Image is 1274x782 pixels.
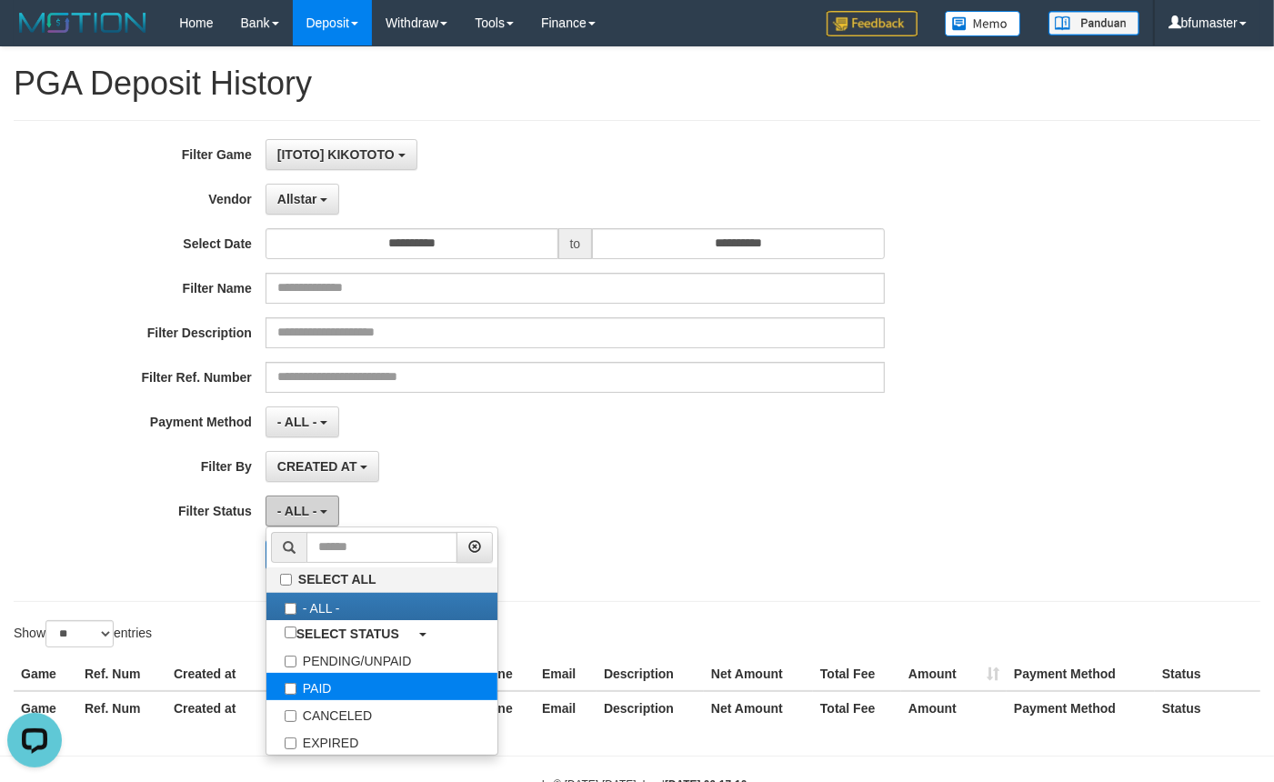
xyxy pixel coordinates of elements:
th: Created at [166,657,289,691]
th: Description [597,657,704,691]
input: - ALL - [285,603,296,615]
th: Total Fee [813,657,901,691]
a: SELECT STATUS [266,620,497,646]
span: Allstar [277,192,317,206]
label: EXPIRED [266,727,497,755]
th: Amount [901,657,1007,691]
th: Phone [466,691,535,725]
button: Allstar [266,184,339,215]
input: EXPIRED [285,737,296,749]
label: - ALL - [266,593,497,620]
img: panduan.png [1048,11,1139,35]
input: PENDING/UNPAID [285,656,296,667]
th: Phone [466,657,535,691]
img: Button%20Memo.svg [945,11,1021,36]
th: Status [1155,691,1260,725]
span: - ALL - [277,415,317,429]
span: CREATED AT [277,459,357,474]
img: MOTION_logo.png [14,9,152,36]
label: CANCELED [266,700,497,727]
label: PENDING/UNPAID [266,646,497,673]
h1: PGA Deposit History [14,65,1260,102]
button: - ALL - [266,406,339,437]
th: Payment Method [1007,657,1155,691]
button: [ITOTO] KIKOTOTO [266,139,417,170]
th: Ref. Num [77,657,166,691]
button: CREATED AT [266,451,380,482]
th: Net Amount [704,657,813,691]
th: Payment Method [1007,691,1155,725]
th: Game [14,657,77,691]
img: Feedback.jpg [827,11,918,36]
input: PAID [285,683,296,695]
button: - ALL - [266,496,339,526]
label: SELECT ALL [266,567,497,592]
th: Ref. Num [77,691,166,725]
th: Description [597,691,704,725]
span: - ALL - [277,504,317,518]
th: Total Fee [813,691,901,725]
select: Showentries [45,620,114,647]
th: Game [14,691,77,725]
input: CANCELED [285,710,296,722]
label: PAID [266,673,497,700]
th: Status [1155,657,1260,691]
th: Email [535,657,597,691]
button: Open LiveChat chat widget [7,7,62,62]
th: Email [535,691,597,725]
th: Amount [901,691,1007,725]
span: to [558,228,593,259]
b: SELECT STATUS [296,627,399,641]
label: Show entries [14,620,152,647]
input: SELECT STATUS [285,627,296,638]
th: Created at [166,691,289,725]
input: SELECT ALL [280,574,292,586]
th: Net Amount [704,691,813,725]
span: [ITOTO] KIKOTOTO [277,147,395,162]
